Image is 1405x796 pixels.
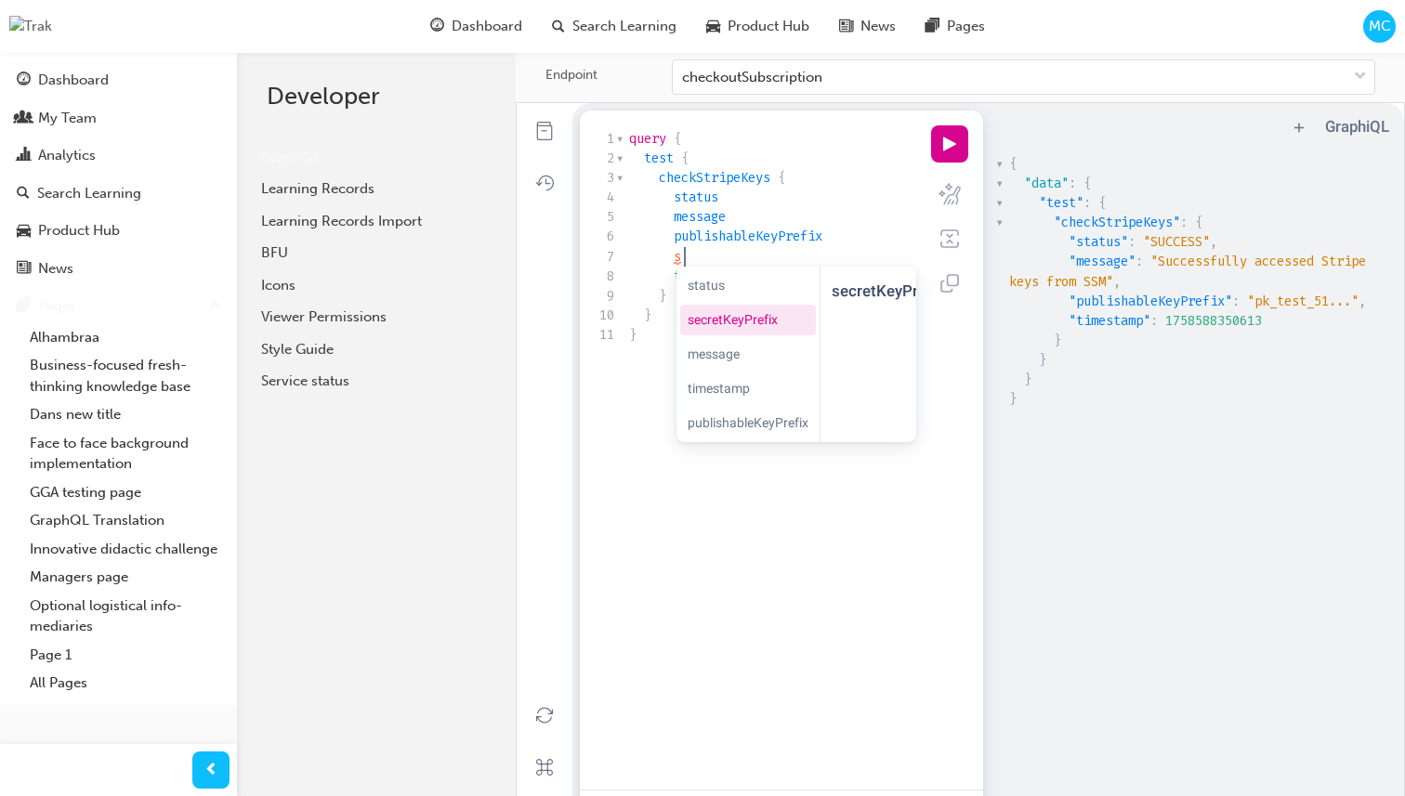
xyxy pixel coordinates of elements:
[1098,194,1106,212] span: {
[947,16,985,37] span: Pages
[682,67,822,88] div: checkoutSubscription
[17,72,31,89] span: guage-icon
[595,227,614,246] div: 6
[839,15,853,38] span: news-icon
[261,307,492,328] div: Viewer Permissions
[267,82,486,111] h2: Developer
[38,70,109,91] div: Dashboard
[674,248,681,266] span: s
[22,351,230,400] a: Business-focused fresh-thinking knowledge base
[17,298,31,315] span: pages-icon
[572,116,595,138] ul: Select active operation
[691,7,824,46] a: car-iconProduct Hub
[595,129,614,149] div: 1
[706,15,720,38] span: car-icon
[545,66,597,85] div: Endpoint
[261,275,492,296] div: Icons
[1024,371,1031,388] span: }
[1069,253,1136,270] span: "message"
[911,7,1000,46] a: pages-iconPages
[22,506,230,535] a: GraphQL Translation
[1113,273,1121,291] span: ,
[252,365,501,398] a: Service status
[1143,233,1210,251] span: "SUCCESS"
[595,207,614,227] div: 5
[7,101,230,136] a: My Team
[17,261,31,278] span: news-icon
[22,669,230,698] a: All Pages
[680,373,816,404] li: timestamp
[659,169,770,187] span: checkStripeKeys
[629,130,666,148] span: query
[644,150,674,167] span: test
[552,15,565,38] span: search-icon
[931,176,968,213] button: Prettify query (Shift-Ctrl-P)
[1039,194,1083,212] span: "test"
[252,269,501,302] a: Icons
[22,641,230,670] a: Page 1
[778,169,785,187] span: {
[17,111,31,127] span: people-icon
[1247,293,1359,310] span: "pk_test_51..."
[1210,233,1217,251] span: ,
[1054,214,1180,231] span: "checkStripeKeys"
[860,16,896,37] span: News
[261,242,492,264] div: BFU
[22,535,230,564] a: Innovative didactic challenge
[595,267,614,286] div: 8
[524,111,565,151] button: Show Documentation Explorer
[1069,233,1128,251] span: "status"
[22,429,230,478] a: Face to face background implementation
[1136,253,1143,270] span: :
[1039,351,1046,369] span: }
[537,7,691,46] a: search-iconSearch Learning
[674,268,741,285] span: timestamp
[1069,293,1232,310] span: "publishableKeyPrefix"
[9,16,52,37] img: Trak
[595,306,614,325] div: 10
[261,339,492,360] div: Style Guide
[7,214,230,248] a: Product Hub
[1083,175,1091,192] span: {
[7,63,230,98] a: Dashboard
[1054,332,1061,349] span: }
[595,149,614,168] div: 2
[252,237,501,269] a: BFU
[1232,293,1240,310] span: :
[595,286,614,306] div: 9
[644,307,651,324] span: }
[38,258,73,280] div: News
[524,695,565,736] button: Re-fetch GraphQL schema
[1354,65,1367,89] span: down-icon
[1366,117,1370,136] em: i
[1325,117,1389,136] a: GraphiQL
[37,183,141,204] div: Search Learning
[572,16,676,37] span: Search Learning
[17,223,31,240] span: car-icon
[261,178,492,200] div: Learning Records
[1009,390,1017,408] span: }
[680,305,816,335] li: secretKeyPrefix
[524,747,565,788] button: Open short keys dialog
[680,270,816,301] li: status
[674,208,726,226] span: message
[580,111,983,790] section: Query Editor
[209,294,222,319] span: up-icon
[680,408,816,438] li: publishableKeyPrefix
[824,7,911,46] a: news-iconNews
[17,186,30,202] span: search-icon
[674,228,822,245] span: publishableKeyPrefix
[7,176,230,211] a: Search Learning
[261,371,492,392] div: Service status
[681,150,689,167] span: {
[22,400,230,429] a: Dans new title
[415,7,537,46] a: guage-iconDashboard
[832,280,943,303] span: secretKeyPrefix
[252,205,501,238] a: Learning Records Import
[659,287,666,305] span: }
[1009,253,1373,290] span: "Successfully accessed Stripe keys from SSM"
[629,326,637,344] span: }
[38,145,96,166] div: Analytics
[931,125,968,775] div: Editor Commands
[931,220,968,257] button: Merge fragments into query (Shift-Ctrl-M)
